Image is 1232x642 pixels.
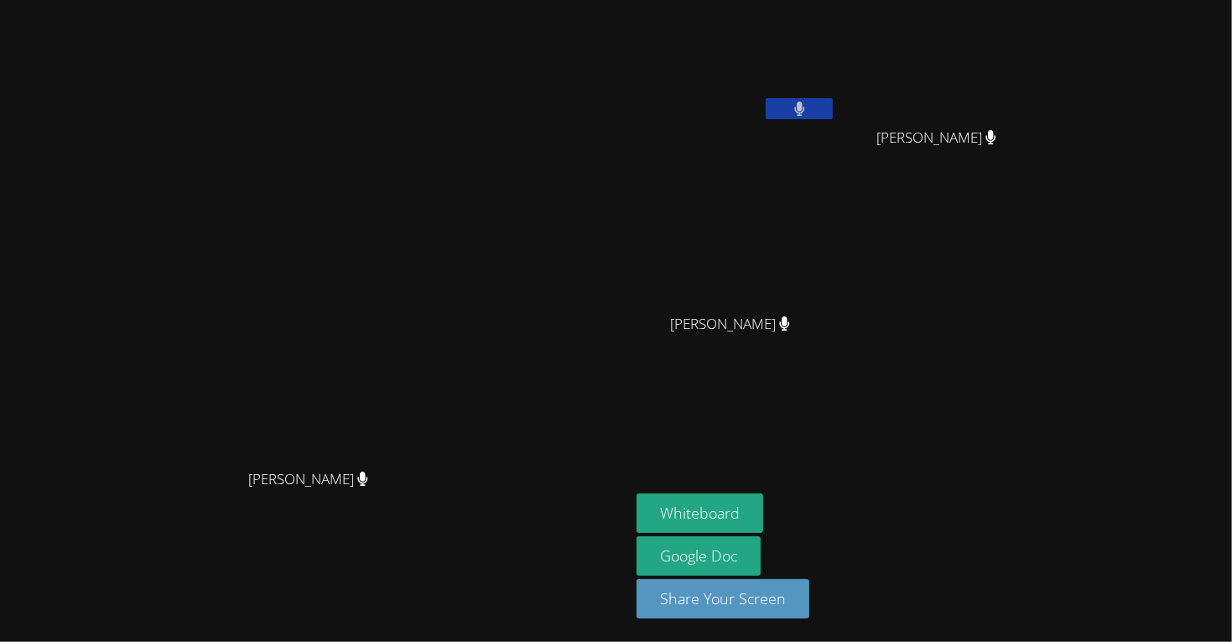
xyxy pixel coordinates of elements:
[876,126,996,150] span: [PERSON_NAME]
[637,536,761,576] a: Google Doc
[637,493,763,533] button: Whiteboard
[670,312,790,337] span: [PERSON_NAME]
[637,579,809,619] button: Share Your Screen
[248,467,368,492] span: [PERSON_NAME]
